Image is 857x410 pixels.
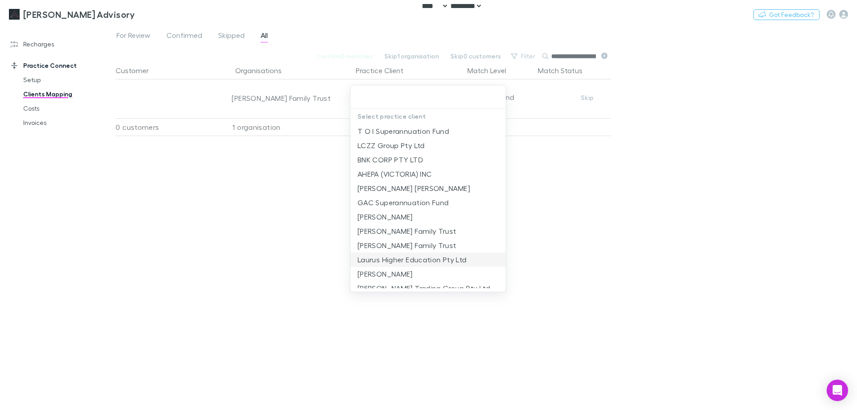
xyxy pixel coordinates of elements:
[350,153,506,167] li: BNK CORP PTY LTD
[350,267,506,281] li: [PERSON_NAME]
[350,181,506,195] li: [PERSON_NAME] [PERSON_NAME]
[350,238,506,253] li: [PERSON_NAME] Family Trust
[827,380,848,401] div: Open Intercom Messenger
[350,109,506,124] p: Select practice client
[350,224,506,238] li: [PERSON_NAME] Family Trust
[350,253,506,267] li: Laurus Higher Education Pty Ltd
[350,167,506,181] li: AHEPA (VICTORIA) INC
[350,195,506,210] li: GAC Superannuation Fund
[350,210,506,224] li: [PERSON_NAME]
[350,281,506,295] li: [PERSON_NAME] Trading Group Pty Ltd
[350,138,506,153] li: LCZZ Group Pty Ltd
[350,124,506,138] li: T O I Superannuation Fund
